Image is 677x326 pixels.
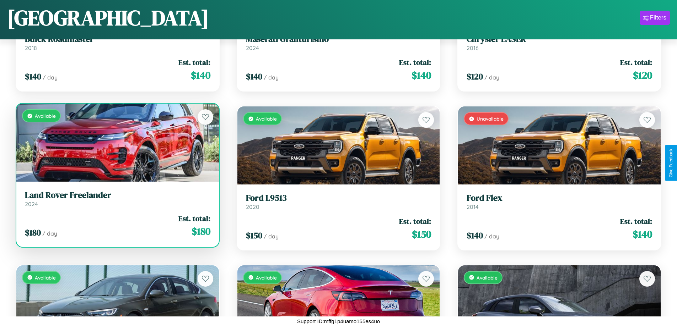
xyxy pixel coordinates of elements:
span: 2014 [467,203,479,210]
h3: Ford L9513 [246,193,431,203]
span: $ 140 [633,227,652,241]
span: Available [35,113,56,119]
h3: Maserati Granturismo [246,34,431,44]
span: $ 120 [467,71,483,82]
span: $ 140 [412,68,431,82]
a: Maserati Granturismo2024 [246,34,431,51]
div: Give Feedback [668,149,673,177]
span: $ 140 [467,230,483,241]
span: $ 150 [246,230,262,241]
div: Filters [650,14,666,21]
span: 2024 [25,200,38,208]
span: $ 140 [191,68,210,82]
h3: Land Rover Freelander [25,190,210,200]
p: Support ID: mffg1p4uamo155es4uo [297,316,380,326]
button: Filters [640,11,670,25]
span: 2018 [25,44,37,51]
span: $ 120 [633,68,652,82]
span: Available [256,116,277,122]
span: 2024 [246,44,259,51]
span: 2020 [246,203,259,210]
span: / day [264,233,279,240]
span: Est. total: [399,57,431,67]
h1: [GEOGRAPHIC_DATA] [7,3,209,32]
a: Buick Roadmaster2018 [25,34,210,51]
h3: Buick Roadmaster [25,34,210,44]
span: $ 180 [192,224,210,238]
span: $ 180 [25,227,41,238]
span: / day [484,233,499,240]
span: / day [43,74,58,81]
span: Est. total: [620,57,652,67]
a: Ford Flex2014 [467,193,652,210]
span: $ 150 [412,227,431,241]
span: Est. total: [399,216,431,226]
span: Available [256,275,277,281]
a: Chrysler LASER2016 [467,34,652,51]
a: Ford L95132020 [246,193,431,210]
h3: Ford Flex [467,193,652,203]
span: Unavailable [477,116,504,122]
span: Est. total: [178,213,210,223]
span: / day [42,230,57,237]
span: / day [484,74,499,81]
span: Est. total: [178,57,210,67]
h3: Chrysler LASER [467,34,652,44]
span: / day [264,74,279,81]
a: Land Rover Freelander2024 [25,190,210,208]
span: 2016 [467,44,479,51]
span: $ 140 [246,71,262,82]
span: Available [35,275,56,281]
span: Est. total: [620,216,652,226]
span: Available [477,275,498,281]
span: $ 140 [25,71,41,82]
